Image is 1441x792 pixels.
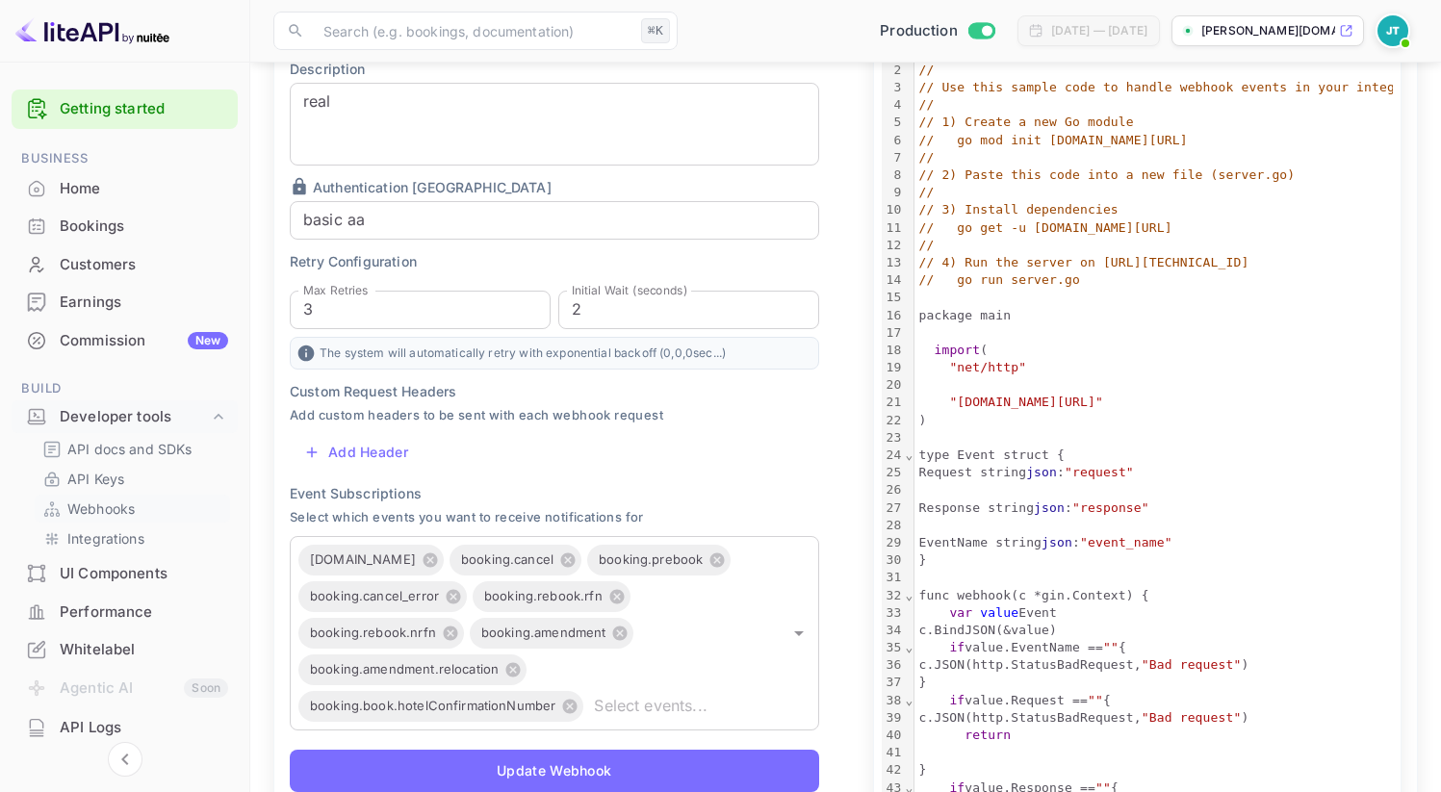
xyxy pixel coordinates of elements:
div: 42 [882,761,905,779]
div: ⌘K [641,18,670,43]
span: "Bad request" [1142,657,1242,672]
div: 5 [882,114,905,131]
span: "event_name" [1080,535,1172,549]
span: // go run server.go [918,272,1080,287]
a: API Keys [42,469,222,489]
div: booking.rebook.rfn [473,581,630,612]
div: 26 [882,481,905,498]
label: Initial Wait (seconds) [572,282,687,298]
div: 40 [882,727,905,744]
p: Webhooks [67,498,135,519]
div: 31 [882,569,905,586]
span: booking.book.hotelConfirmationNumber [298,695,567,717]
a: UI Components [12,555,238,591]
img: LiteAPI logo [15,15,169,46]
a: Getting started [60,98,228,120]
div: Switch to Sandbox mode [872,20,1002,42]
span: if [949,640,965,654]
span: // 1) Create a new Go module [918,115,1133,129]
span: var [949,605,972,620]
div: Getting started [12,89,238,129]
div: 30 [882,551,905,569]
div: 29 [882,534,905,551]
span: // go mod init [DOMAIN_NAME][URL] [918,133,1187,147]
span: // [918,150,934,165]
div: 6 [882,132,905,149]
span: booking.amendment [470,622,618,644]
div: Commission [60,330,228,352]
div: 34 [882,622,905,639]
a: Earnings [12,284,238,319]
input: Search (e.g. bookings, documentation) [312,12,633,50]
span: booking.cancel [450,549,565,571]
input: Select events... [586,693,756,720]
button: Update Webhook [290,750,819,792]
img: Julian Tabaku [1377,15,1408,46]
div: 38 [882,692,905,709]
div: 36 [882,656,905,674]
a: Webhooks [42,498,222,519]
span: // [918,63,934,77]
div: booking.amendment [470,618,634,649]
div: API Keys [35,465,230,493]
span: // [918,238,934,252]
button: Add Header [290,433,424,472]
span: [DOMAIN_NAME] [298,549,427,571]
div: Earnings [12,284,238,321]
span: "Bad request" [1142,710,1242,725]
div: CommissionNew [12,322,238,360]
div: 28 [882,517,905,534]
p: [PERSON_NAME][DOMAIN_NAME]... [1201,22,1335,39]
div: Developer tools [60,406,209,428]
span: booking.rebook.rfn [473,585,614,607]
p: Authentication [GEOGRAPHIC_DATA] [290,177,819,197]
div: Integrations [35,524,230,552]
div: 35 [882,639,905,656]
div: Performance [12,594,238,631]
label: Max Retries [303,282,368,298]
div: Home [12,170,238,208]
span: // [918,185,934,199]
button: Collapse navigation [108,742,142,777]
a: API Logs [12,709,238,745]
span: return [965,728,1011,742]
span: json [1026,465,1057,479]
span: // 4) Run the server on [URL][TECHNICAL_ID] [918,255,1248,269]
p: Event Subscriptions [290,483,819,503]
div: UI Components [60,563,228,585]
div: booking.cancel [450,545,581,575]
span: Fold line [904,640,913,654]
div: API Logs [60,717,228,739]
p: Description [290,59,819,79]
div: 7 [882,149,905,166]
div: API docs and SDKs [35,435,230,463]
p: API Keys [67,469,124,489]
div: 22 [882,412,905,429]
p: API docs and SDKs [67,439,193,459]
a: Performance [12,594,238,629]
div: Bookings [60,216,228,238]
button: Open [785,620,812,647]
div: Webhooks [35,495,230,523]
div: 21 [882,394,905,411]
div: 37 [882,674,905,691]
p: Retry Configuration [290,251,819,271]
span: booking.rebook.nrfn [298,622,448,644]
a: Integrations [42,528,222,549]
span: Fold line [904,693,913,707]
div: 3 [882,79,905,96]
div: 12 [882,237,905,254]
span: "" [1088,693,1103,707]
div: 32 [882,587,905,604]
div: [DOMAIN_NAME] [298,545,444,575]
div: UI Components [12,555,238,593]
span: "[DOMAIN_NAME][URL]" [949,395,1103,409]
div: 15 [882,289,905,306]
span: Fold line [904,447,913,462]
a: Home [12,170,238,206]
a: API docs and SDKs [42,439,222,459]
div: 18 [882,342,905,359]
span: // 2) Paste this code into a new file (server.go) [918,167,1295,182]
a: Customers [12,246,238,282]
span: if [949,693,965,707]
